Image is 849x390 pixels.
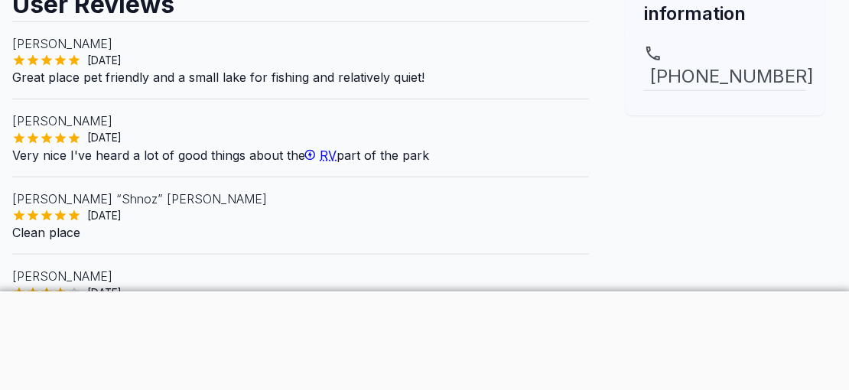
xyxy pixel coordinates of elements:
[644,44,806,90] a: [PHONE_NUMBER]
[12,190,589,208] p: [PERSON_NAME] “Shnoz” [PERSON_NAME]
[12,223,589,242] p: Clean place
[320,148,337,163] span: RV
[12,112,589,130] p: [PERSON_NAME]
[81,130,128,145] span: [DATE]
[81,208,128,223] span: [DATE]
[81,285,128,301] span: [DATE]
[12,146,589,164] p: Very nice I've heard a lot of good things about the part of the park
[81,53,128,68] span: [DATE]
[12,34,589,53] p: [PERSON_NAME]
[12,68,589,86] p: Great place pet friendly and a small lake for fishing and relatively quiet!
[607,115,843,307] iframe: Advertisement
[12,267,589,285] p: [PERSON_NAME]
[305,148,337,163] a: RV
